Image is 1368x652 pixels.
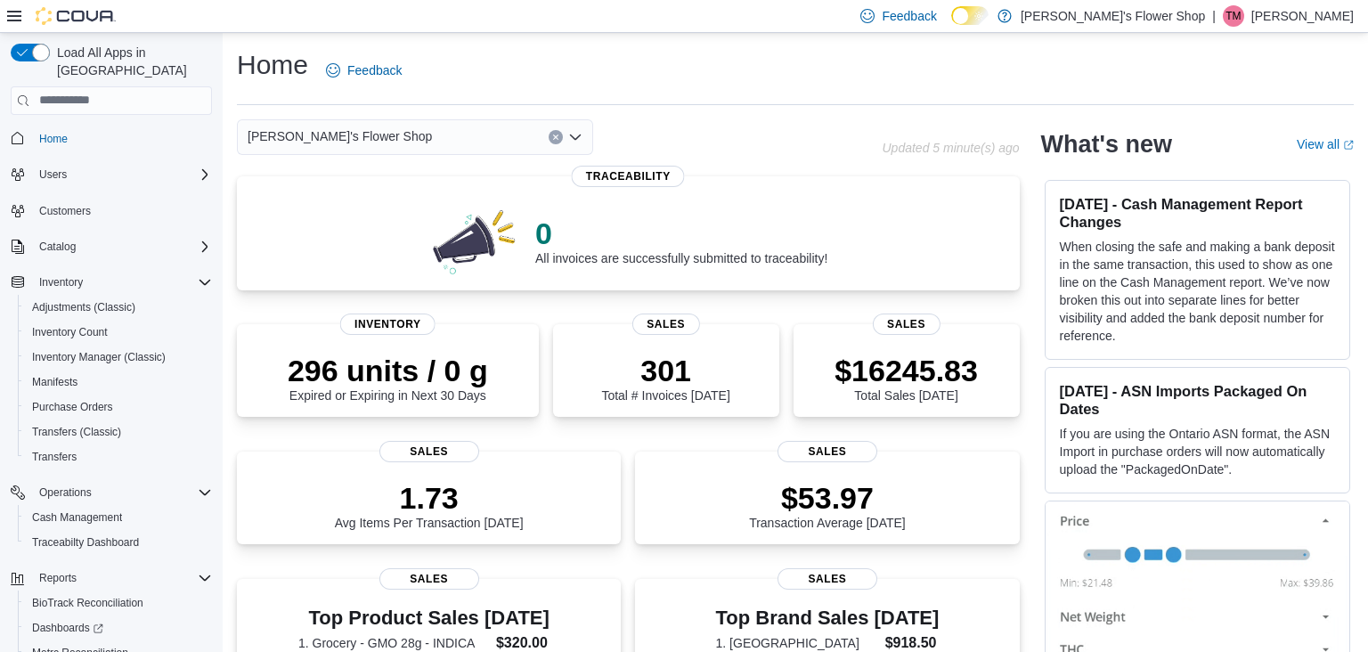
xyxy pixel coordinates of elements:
span: Reports [32,567,212,589]
span: Cash Management [32,510,122,525]
span: Traceabilty Dashboard [25,532,212,553]
span: BioTrack Reconciliation [32,596,143,610]
a: Inventory Manager (Classic) [25,346,173,368]
div: Avg Items Per Transaction [DATE] [335,480,524,530]
dt: 1. Grocery - GMO 28g - INDICA [298,634,489,652]
button: Transfers [18,444,219,469]
img: Cova [36,7,116,25]
button: Catalog [4,234,219,259]
span: Dashboards [32,621,103,635]
span: Transfers [32,450,77,464]
span: Traceability [572,166,685,187]
h3: Top Brand Sales [DATE] [716,607,940,629]
p: | [1212,5,1216,27]
h3: Top Product Sales [DATE] [298,607,559,629]
a: View allExternal link [1297,137,1354,151]
p: 0 [535,216,827,251]
button: Adjustments (Classic) [18,295,219,320]
span: Transfers (Classic) [32,425,121,439]
a: Dashboards [18,615,219,640]
button: Traceabilty Dashboard [18,530,219,555]
span: Sales [872,314,940,335]
input: Dark Mode [951,6,989,25]
span: Home [39,132,68,146]
a: Transfers [25,446,84,468]
span: Inventory Manager (Classic) [25,346,212,368]
span: Dashboards [25,617,212,639]
a: Inventory Count [25,322,115,343]
span: Dark Mode [951,25,952,26]
h3: [DATE] - ASN Imports Packaged On Dates [1060,382,1335,418]
button: Inventory [32,272,90,293]
a: Manifests [25,371,85,393]
span: Catalog [39,240,76,254]
svg: External link [1343,140,1354,151]
span: Inventory Count [25,322,212,343]
h3: [DATE] - Cash Management Report Changes [1060,195,1335,231]
span: Sales [778,441,877,462]
a: BioTrack Reconciliation [25,592,151,614]
h2: What's new [1041,130,1172,159]
p: 1.73 [335,480,524,516]
p: When closing the safe and making a bank deposit in the same transaction, this used to show as one... [1060,238,1335,345]
button: Open list of options [568,130,582,144]
span: Inventory [39,275,83,289]
span: Customers [39,204,91,218]
span: Manifests [25,371,212,393]
span: Sales [632,314,700,335]
span: Purchase Orders [25,396,212,418]
div: Total # Invoices [DATE] [601,353,729,403]
a: Traceabilty Dashboard [25,532,146,553]
span: Inventory Manager (Classic) [32,350,166,364]
a: Home [32,128,75,150]
span: Home [32,127,212,150]
p: $16245.83 [835,353,978,388]
a: Adjustments (Classic) [25,297,142,318]
span: BioTrack Reconciliation [25,592,212,614]
span: Operations [39,485,92,500]
span: [PERSON_NAME]'s Flower Shop [248,126,432,147]
span: Transfers [25,446,212,468]
button: Inventory Count [18,320,219,345]
a: Purchase Orders [25,396,120,418]
a: Cash Management [25,507,129,528]
p: $53.97 [749,480,906,516]
h1: Home [237,47,308,83]
button: Clear input [549,130,563,144]
button: Home [4,126,219,151]
button: BioTrack Reconciliation [18,591,219,615]
span: Users [39,167,67,182]
span: Customers [32,200,212,222]
p: 301 [601,353,729,388]
span: Cash Management [25,507,212,528]
span: Reports [39,571,77,585]
p: 296 units / 0 g [288,353,488,388]
span: Purchase Orders [32,400,113,414]
div: Expired or Expiring in Next 30 Days [288,353,488,403]
span: Feedback [347,61,402,79]
div: Thomas Morse [1223,5,1244,27]
span: Traceabilty Dashboard [32,535,139,550]
a: Customers [32,200,98,222]
span: Sales [379,441,479,462]
button: Users [4,162,219,187]
span: Sales [379,568,479,590]
span: Manifests [32,375,77,389]
button: Manifests [18,370,219,395]
span: Sales [778,568,877,590]
button: Inventory [4,270,219,295]
button: Reports [32,567,84,589]
span: Adjustments (Classic) [25,297,212,318]
a: Dashboards [25,617,110,639]
span: Transfers (Classic) [25,421,212,443]
a: Feedback [319,53,409,88]
button: Inventory Manager (Classic) [18,345,219,370]
span: Feedback [882,7,936,25]
button: Catalog [32,236,83,257]
button: Customers [4,198,219,224]
p: Updated 5 minute(s) ago [882,141,1019,155]
span: Catalog [32,236,212,257]
span: Inventory Count [32,325,108,339]
button: Operations [4,480,219,505]
div: Total Sales [DATE] [835,353,978,403]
